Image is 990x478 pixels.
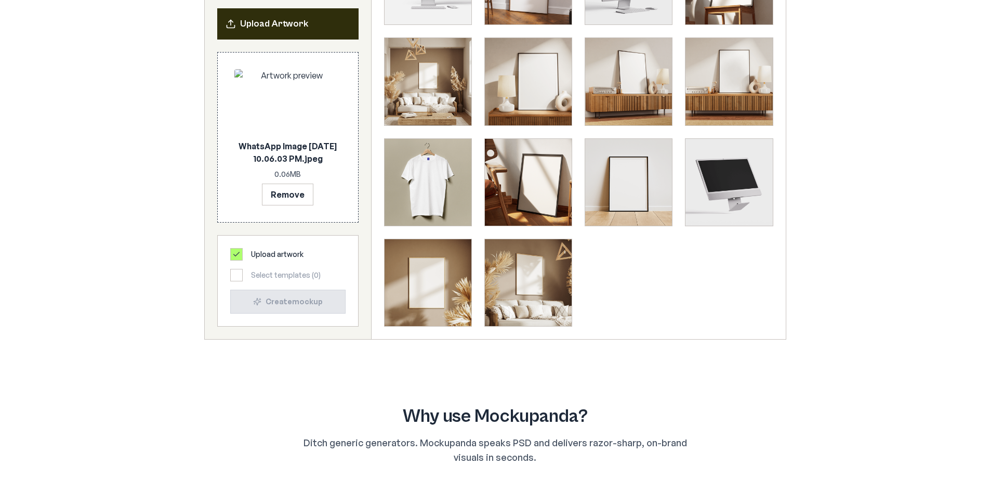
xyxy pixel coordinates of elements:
div: Select template Framed Poster 4 [585,37,672,125]
div: Select template Framed Poster 8 [484,239,572,327]
div: Select template Framed Poster 9 [384,239,472,327]
div: Select template Framed Poster 6 [585,138,672,226]
div: Select template Framed Poster 7 [384,37,472,125]
p: WhatsApp Image [DATE] 10.06.03 PM.jpeg [234,140,341,165]
button: Remove [262,184,313,205]
p: Ditch generic generators. Mockupanda speaks PSD and delivers razor-sharp, on-brand visuals in sec... [296,435,695,464]
button: Createmockup [230,290,346,314]
div: Select template Framed Poster 10 [484,138,572,226]
div: Select template T-Shirt [384,138,472,226]
span: Select templates ( 0 ) [251,270,321,280]
h2: Why use Mockupanda? [221,406,770,427]
h2: Upload Artwork [226,17,350,31]
div: Create mockup [239,296,337,307]
img: Artwork preview [234,69,341,136]
span: Upload artwork [251,249,303,260]
div: Select template iMac Mockup 2 [685,138,773,226]
div: Select template Framed Poster 5 [484,37,572,125]
div: Select template Framed Poster 3 [685,37,773,125]
p: 0.06 MB [234,169,341,179]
